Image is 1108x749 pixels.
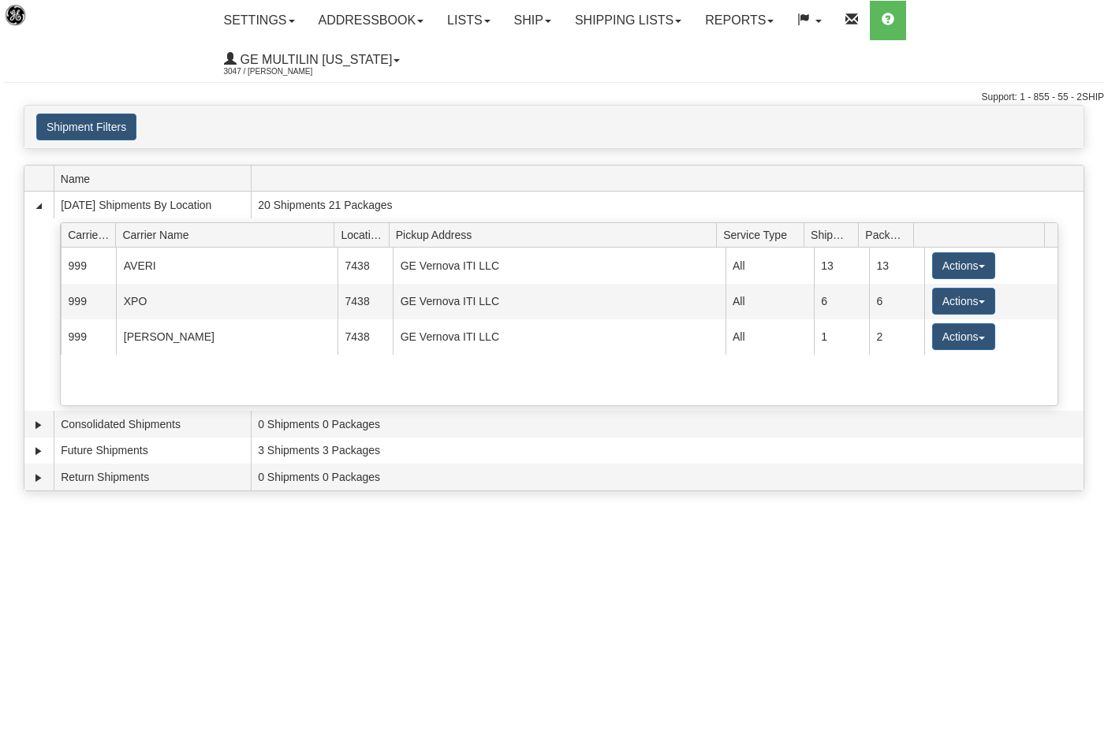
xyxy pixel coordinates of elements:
[814,284,869,319] td: 6
[116,248,338,283] td: AVERI
[869,248,924,283] td: 13
[212,1,307,40] a: Settings
[1072,294,1106,455] iframe: chat widget
[251,438,1084,464] td: 3 Shipments 3 Packages
[68,222,116,247] span: Carrier Id
[31,417,47,433] a: Expand
[726,248,814,283] td: All
[251,411,1084,438] td: 0 Shipments 0 Packages
[54,438,251,464] td: Future Shipments
[811,222,859,247] span: Shipments
[726,319,814,355] td: All
[54,464,251,490] td: Return Shipments
[31,443,47,459] a: Expand
[693,1,785,40] a: Reports
[932,288,995,315] button: Actions
[4,91,1104,104] div: Support: 1 - 855 - 55 - 2SHIP
[61,166,251,191] span: Name
[932,252,995,279] button: Actions
[932,323,995,350] button: Actions
[338,284,393,319] td: 7438
[4,4,84,44] img: logo3047.jpg
[224,64,342,80] span: 3047 / [PERSON_NAME]
[116,319,338,355] td: [PERSON_NAME]
[54,192,251,218] td: [DATE] Shipments By Location
[435,1,502,40] a: Lists
[338,248,393,283] td: 7438
[393,284,725,319] td: GE Vernova ITI LLC
[396,222,717,247] span: Pickup Address
[61,319,116,355] td: 999
[723,222,804,247] span: Service Type
[122,222,334,247] span: Carrier Name
[869,284,924,319] td: 6
[341,222,389,247] span: Location Id
[31,198,47,214] a: Collapse
[116,284,338,319] td: XPO
[54,411,251,438] td: Consolidated Shipments
[563,1,693,40] a: Shipping lists
[338,319,393,355] td: 7438
[814,248,869,283] td: 13
[251,192,1084,218] td: 20 Shipments 21 Packages
[61,248,116,283] td: 999
[502,1,563,40] a: Ship
[869,319,924,355] td: 2
[726,284,814,319] td: All
[237,53,393,66] span: GE Multilin [US_STATE]
[393,248,725,283] td: GE Vernova ITI LLC
[212,40,412,80] a: GE Multilin [US_STATE] 3047 / [PERSON_NAME]
[31,470,47,486] a: Expand
[307,1,436,40] a: Addressbook
[36,114,136,140] button: Shipment Filters
[814,319,869,355] td: 1
[61,284,116,319] td: 999
[251,464,1084,490] td: 0 Shipments 0 Packages
[393,319,725,355] td: GE Vernova ITI LLC
[865,222,913,247] span: Packages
